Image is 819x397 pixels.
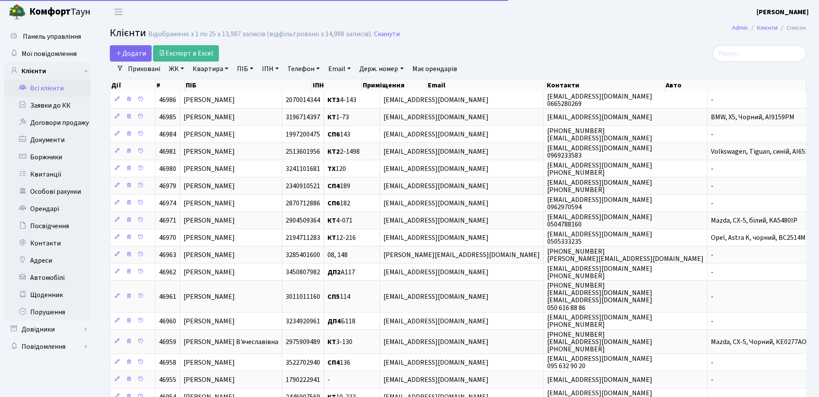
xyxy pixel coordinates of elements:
[711,181,713,191] span: -
[286,130,320,139] span: 1997200475
[327,130,340,139] b: СП6
[184,250,235,260] span: [PERSON_NAME]
[327,267,341,277] b: ДП2
[711,198,713,208] span: -
[159,216,176,225] span: 46971
[29,5,71,19] b: Комфорт
[778,23,806,33] li: Список
[159,112,176,122] span: 46985
[547,126,652,143] span: [PHONE_NUMBER] [EMAIL_ADDRESS][DOMAIN_NAME]
[327,292,350,301] span: 114
[286,147,320,156] span: 2513601956
[409,62,461,76] a: Має орендарів
[4,286,90,304] a: Щоденник
[547,313,652,329] span: [EMAIL_ADDRESS][DOMAIN_NAME] [PHONE_NUMBER]
[184,337,278,347] span: [PERSON_NAME] В'ячеславівна
[327,233,356,242] span: 12-216
[327,147,360,156] span: 2-1498
[383,95,489,105] span: [EMAIL_ADDRESS][DOMAIN_NAME]
[184,130,235,139] span: [PERSON_NAME]
[159,198,176,208] span: 46974
[159,130,176,139] span: 46984
[427,79,546,91] th: Email
[327,216,352,225] span: 4-071
[286,250,320,260] span: 3285401600
[327,292,340,301] b: СП5
[325,62,354,76] a: Email
[159,250,176,260] span: 46963
[286,233,320,242] span: 2194711283
[184,292,235,301] span: [PERSON_NAME]
[383,337,489,347] span: [EMAIL_ADDRESS][DOMAIN_NAME]
[286,181,320,191] span: 2340910521
[286,95,320,105] span: 2070014344
[383,292,489,301] span: [EMAIL_ADDRESS][DOMAIN_NAME]
[547,161,652,177] span: [EMAIL_ADDRESS][DOMAIN_NAME] [PHONE_NUMBER]
[711,164,713,174] span: -
[156,79,185,91] th: #
[547,143,652,160] span: [EMAIL_ADDRESS][DOMAIN_NAME] 0969233583
[29,5,90,19] span: Таун
[547,247,704,264] span: [PHONE_NUMBER] [PERSON_NAME][EMAIL_ADDRESS][DOMAIN_NAME]
[286,267,320,277] span: 3450807982
[184,267,235,277] span: [PERSON_NAME]
[258,62,282,76] a: ІПН
[711,95,713,105] span: -
[327,337,352,347] span: 3-130
[159,358,176,367] span: 46958
[286,316,320,326] span: 3234920961
[4,235,90,252] a: Контакти
[327,181,350,191] span: 189
[153,45,219,62] a: Експорт в Excel
[23,32,81,41] span: Панель управління
[327,358,340,367] b: СП4
[286,216,320,225] span: 2904509364
[383,181,489,191] span: [EMAIL_ADDRESS][DOMAIN_NAME]
[22,49,77,59] span: Мої повідомлення
[327,250,348,260] span: 08, 148
[159,181,176,191] span: 46979
[165,62,187,76] a: ЖК
[383,147,489,156] span: [EMAIL_ADDRESS][DOMAIN_NAME]
[159,316,176,326] span: 46960
[184,358,235,367] span: [PERSON_NAME]
[711,130,713,139] span: -
[184,216,235,225] span: [PERSON_NAME]
[159,147,176,156] span: 46981
[184,112,235,122] span: [PERSON_NAME]
[4,62,90,80] a: Клієнти
[547,92,652,109] span: [EMAIL_ADDRESS][DOMAIN_NAME] 0665280269
[286,112,320,122] span: 3196714397
[4,304,90,321] a: Порушення
[327,337,336,347] b: КТ
[327,198,350,208] span: 182
[159,292,176,301] span: 46961
[383,250,540,260] span: [PERSON_NAME][EMAIL_ADDRESS][DOMAIN_NAME]
[4,149,90,166] a: Боржники
[234,62,257,76] a: ПІБ
[159,267,176,277] span: 46962
[108,5,129,19] button: Переключити навігацію
[184,181,235,191] span: [PERSON_NAME]
[383,316,489,326] span: [EMAIL_ADDRESS][DOMAIN_NAME]
[4,217,90,235] a: Посвідчення
[327,130,350,139] span: 143
[4,338,90,355] a: Повідомлення
[327,316,355,326] span: Б118
[327,147,340,156] b: КТ2
[286,198,320,208] span: 2870712886
[4,252,90,269] a: Адреси
[286,337,320,347] span: 2975909489
[383,198,489,208] span: [EMAIL_ADDRESS][DOMAIN_NAME]
[286,164,320,174] span: 3241101681
[327,267,355,277] span: А117
[665,79,806,91] th: Авто
[284,62,323,76] a: Телефон
[4,321,90,338] a: Довідники
[757,7,809,17] a: [PERSON_NAME]
[757,23,778,32] a: Клієнти
[159,164,176,174] span: 46980
[713,45,806,62] input: Пошук...
[4,45,90,62] a: Мої повідомлення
